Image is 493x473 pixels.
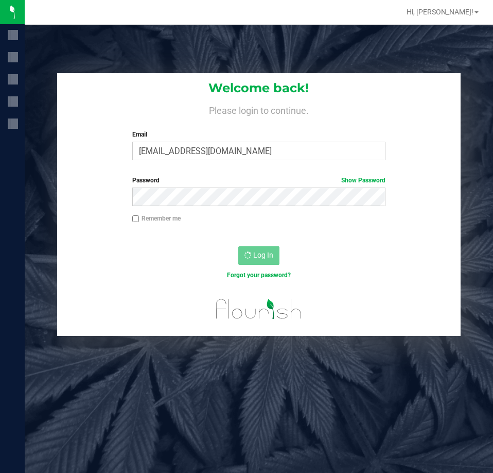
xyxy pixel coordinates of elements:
[132,130,385,139] label: Email
[238,246,279,265] button: Log In
[57,81,460,95] h1: Welcome back!
[341,177,385,184] a: Show Password
[132,177,160,184] span: Password
[132,214,181,223] label: Remember me
[227,272,291,279] a: Forgot your password?
[132,215,139,223] input: Remember me
[253,251,273,259] span: Log In
[208,291,309,328] img: flourish_logo.svg
[407,8,473,16] span: Hi, [PERSON_NAME]!
[57,103,460,115] h4: Please login to continue.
